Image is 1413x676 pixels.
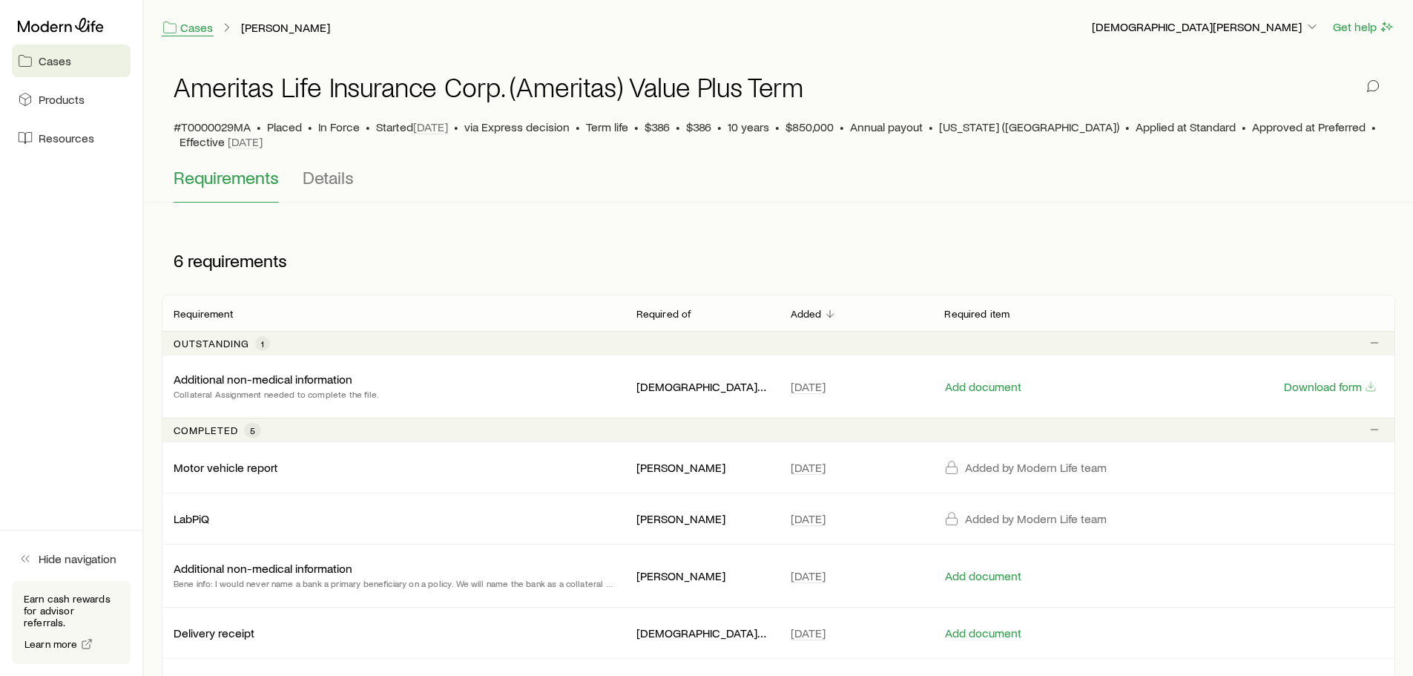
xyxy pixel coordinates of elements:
span: 5 [250,424,255,436]
button: Download form [1283,380,1377,394]
span: [DATE] [791,626,826,640]
span: Products [39,92,85,107]
button: Get help [1332,19,1395,36]
span: Details [303,167,354,188]
span: [DATE] [791,460,826,475]
span: [DATE] [791,511,826,526]
span: Annual payout [850,119,923,134]
p: Earn cash rewards for advisor referrals. [24,593,119,629]
p: LabPiQ [174,511,209,526]
div: Earn cash rewards for advisor referrals.Learn more [12,581,131,664]
span: • [840,119,844,134]
p: Completed [174,424,238,436]
p: Bene info: I would never name a bank a primary beneficiary on a policy. We will name the bank as ... [174,576,613,591]
button: Add document [944,569,1022,583]
div: Application details tabs [174,167,1383,203]
span: • [717,119,722,134]
p: [PERSON_NAME] [636,460,767,475]
span: Requirements [174,167,279,188]
span: • [634,119,639,134]
span: [US_STATE] ([GEOGRAPHIC_DATA]) [939,119,1119,134]
p: [DEMOGRAPHIC_DATA][PERSON_NAME] [1092,19,1320,34]
p: Outstanding [174,338,249,350]
p: Placed [267,119,302,134]
span: Approved at Preferred [1252,119,1366,134]
span: • [1125,119,1130,134]
button: Add document [944,380,1022,394]
span: $850,000 [785,119,834,134]
span: • [775,119,780,134]
span: • [257,119,261,134]
span: • [366,119,370,134]
button: [DEMOGRAPHIC_DATA][PERSON_NAME] [1091,19,1320,36]
span: via Express decision [464,119,570,134]
span: Term life [586,119,628,134]
span: [DATE] [791,568,826,583]
p: Motor vehicle report [174,460,278,475]
button: Hide navigation [12,542,131,575]
span: #T0000029MA [174,119,251,134]
p: Added by Modern Life team [965,460,1107,475]
span: Resources [39,131,94,145]
p: Required of [636,308,692,320]
span: • [1371,119,1376,134]
p: Effective [179,134,263,149]
p: Delivery receipt [174,626,254,640]
span: [DATE] [228,134,263,149]
a: Resources [12,122,131,154]
p: Required item [944,308,1009,320]
span: Hide navigation [39,551,116,566]
p: [DEMOGRAPHIC_DATA][PERSON_NAME] [636,379,767,394]
p: Additional non-medical information [174,372,352,387]
p: Started [376,119,448,134]
span: In Force [318,119,360,134]
span: $386 [645,119,670,134]
span: 10 years [728,119,769,134]
a: Cases [162,19,214,36]
h1: Ameritas Life Insurance Corp. (Ameritas) Value Plus Term [174,72,803,102]
a: Products [12,83,131,116]
span: • [1242,119,1246,134]
p: Requirement [174,308,233,320]
p: Collateral Assignment needed to complete the file. [174,387,379,401]
span: • [454,119,458,134]
span: • [576,119,580,134]
span: [DATE] [413,119,448,134]
span: requirements [188,250,287,271]
span: Applied at Standard [1136,119,1236,134]
span: [DATE] [791,379,826,394]
p: Added [791,308,822,320]
span: Learn more [24,639,78,649]
p: [PERSON_NAME] [636,511,767,526]
span: • [308,119,312,134]
p: Added by Modern Life team [965,511,1107,526]
a: Cases [12,45,131,77]
span: • [929,119,933,134]
span: 6 [174,250,183,271]
span: • [676,119,680,134]
span: Cases [39,53,71,68]
span: $386 [686,119,711,134]
p: [DEMOGRAPHIC_DATA][PERSON_NAME] [636,626,767,640]
p: [PERSON_NAME] [636,568,767,583]
span: 1 [261,338,264,350]
p: Additional non-medical information [174,561,352,576]
button: Add document [944,626,1022,640]
a: [PERSON_NAME] [240,21,331,35]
